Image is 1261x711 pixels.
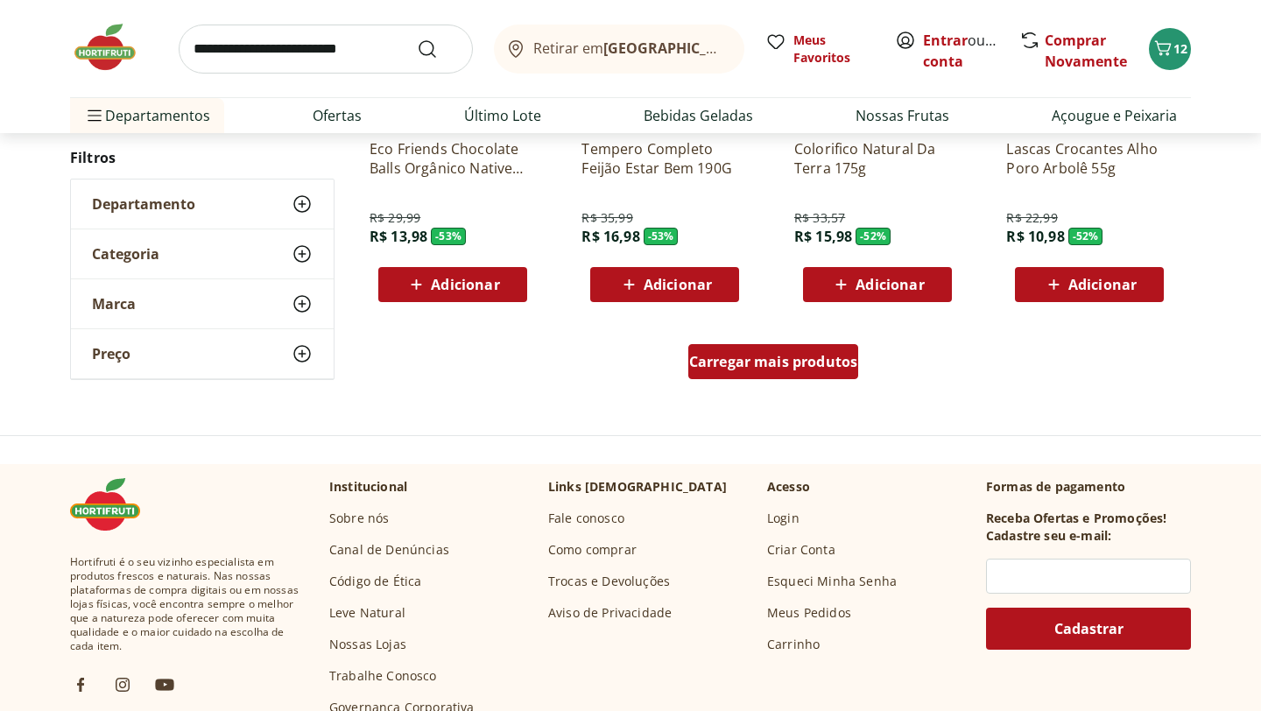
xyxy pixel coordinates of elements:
p: Formas de pagamento [986,478,1191,496]
button: Marca [71,279,334,328]
span: Marca [92,295,136,313]
a: Fale conosco [548,510,624,527]
button: Adicionar [803,267,952,302]
span: R$ 15,98 [794,227,852,246]
a: Criar conta [923,31,1019,71]
h3: Cadastre seu e-mail: [986,527,1111,545]
button: Departamento [71,180,334,229]
a: Lascas Crocantes Alho Poro Arbolê 55g [1006,139,1173,178]
span: - 52 % [856,228,891,245]
button: Adicionar [378,267,527,302]
h2: Filtros [70,140,335,175]
span: Cadastrar [1054,622,1124,636]
button: Menu [84,95,105,137]
span: Meus Favoritos [793,32,874,67]
span: Adicionar [431,278,499,292]
a: Criar Conta [767,541,835,559]
h3: Receba Ofertas e Promoções! [986,510,1166,527]
button: Retirar em[GEOGRAPHIC_DATA]/[GEOGRAPHIC_DATA] [494,25,744,74]
span: - 53 % [644,228,679,245]
a: Tempero Completo Feijão Estar Bem 190G [581,139,748,178]
img: ig [112,674,133,695]
span: R$ 13,98 [370,227,427,246]
span: Adicionar [1068,278,1137,292]
span: - 52 % [1068,228,1103,245]
a: Nossas Frutas [856,105,949,126]
a: Trabalhe Conosco [329,667,437,685]
span: R$ 29,99 [370,209,420,227]
span: Adicionar [856,278,924,292]
a: Trocas e Devoluções [548,573,670,590]
span: 12 [1173,40,1187,57]
span: Preço [92,345,130,363]
button: Categoria [71,229,334,278]
span: Hortifruti é o seu vizinho especialista em produtos frescos e naturais. Nas nossas plataformas de... [70,555,301,653]
span: Departamento [92,195,195,213]
span: R$ 16,98 [581,227,639,246]
a: Eco Friends Chocolate Balls Orgânico Native 270 G [370,139,536,178]
span: Adicionar [644,278,712,292]
a: Código de Ética [329,573,421,590]
span: R$ 35,99 [581,209,632,227]
button: Adicionar [590,267,739,302]
span: Departamentos [84,95,210,137]
a: Meus Pedidos [767,604,851,622]
p: Links [DEMOGRAPHIC_DATA] [548,478,727,496]
input: search [179,25,473,74]
a: Ofertas [313,105,362,126]
a: Comprar Novamente [1045,31,1127,71]
img: ytb [154,674,175,695]
img: fb [70,674,91,695]
img: Hortifruti [70,478,158,531]
a: Meus Favoritos [765,32,874,67]
a: Sobre nós [329,510,389,527]
span: Carregar mais produtos [689,355,858,369]
a: Aviso de Privacidade [548,604,672,622]
span: ou [923,30,1001,72]
button: Adicionar [1015,267,1164,302]
a: Login [767,510,800,527]
a: Canal de Denúncias [329,541,449,559]
p: Institucional [329,478,407,496]
button: Submit Search [417,39,459,60]
span: Categoria [92,245,159,263]
a: Último Lote [464,105,541,126]
a: Como comprar [548,541,637,559]
button: Carrinho [1149,28,1191,70]
p: Acesso [767,478,810,496]
span: R$ 22,99 [1006,209,1057,227]
span: Retirar em [533,40,727,56]
b: [GEOGRAPHIC_DATA]/[GEOGRAPHIC_DATA] [603,39,898,58]
span: R$ 10,98 [1006,227,1064,246]
a: Carregar mais produtos [688,344,859,386]
span: - 53 % [431,228,466,245]
span: R$ 33,57 [794,209,845,227]
a: Entrar [923,31,968,50]
a: Bebidas Geladas [644,105,753,126]
a: Leve Natural [329,604,405,622]
img: Hortifruti [70,21,158,74]
button: Preço [71,329,334,378]
a: Açougue e Peixaria [1052,105,1177,126]
button: Cadastrar [986,608,1191,650]
a: Nossas Lojas [329,636,406,653]
a: Carrinho [767,636,820,653]
a: Colorifico Natural Da Terra 175g [794,139,961,178]
a: Esqueci Minha Senha [767,573,897,590]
